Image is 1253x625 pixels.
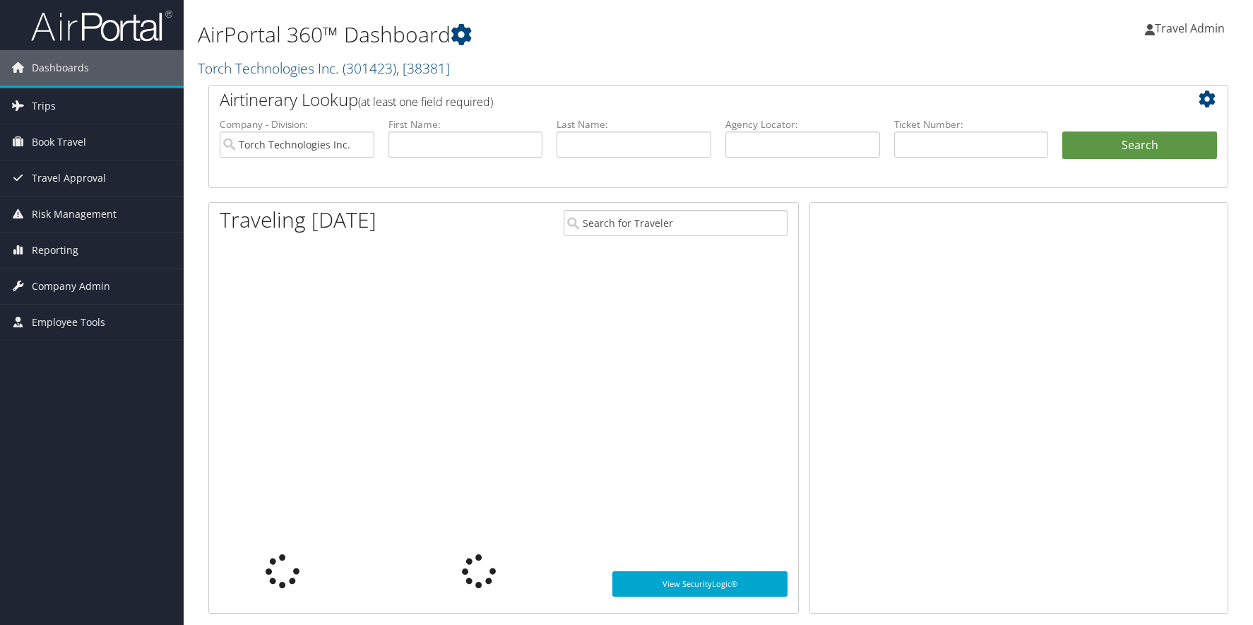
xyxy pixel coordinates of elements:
[32,233,78,268] span: Reporting
[220,205,376,235] h1: Traveling [DATE]
[564,210,788,236] input: Search for Traveler
[1145,7,1239,49] a: Travel Admin
[32,197,117,232] span: Risk Management
[1155,21,1225,36] span: Travel Admin
[32,160,106,196] span: Travel Approval
[894,117,1049,132] label: Ticket Number:
[198,20,892,49] h1: AirPortal 360™ Dashboard
[343,59,396,78] span: ( 301423 )
[612,571,788,597] a: View SecurityLogic®
[220,88,1132,112] h2: Airtinerary Lookup
[31,9,172,42] img: airportal-logo.png
[32,50,89,86] span: Dashboards
[198,59,450,78] a: Torch Technologies Inc.
[32,269,110,304] span: Company Admin
[396,59,450,78] span: , [ 38381 ]
[388,117,543,132] label: First Name:
[1062,132,1217,160] button: Search
[32,88,56,124] span: Trips
[358,94,493,110] span: (at least one field required)
[557,117,711,132] label: Last Name:
[32,305,105,340] span: Employee Tools
[725,117,880,132] label: Agency Locator:
[32,124,86,160] span: Book Travel
[220,117,374,132] label: Company - Division:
